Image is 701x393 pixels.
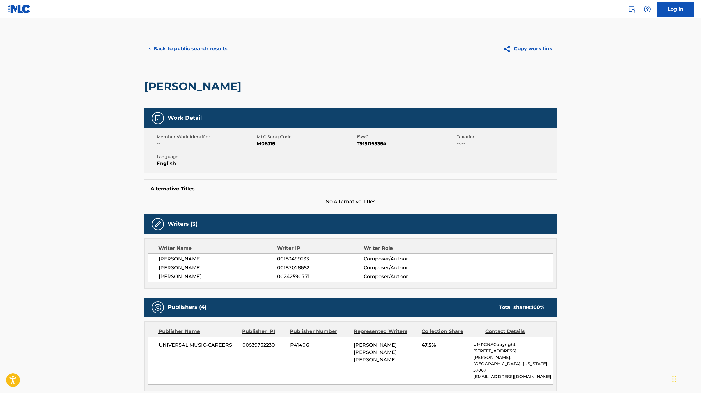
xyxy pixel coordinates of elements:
img: Copy work link [503,45,514,53]
div: Drag [672,370,676,388]
span: Composer/Author [364,264,443,271]
p: [EMAIL_ADDRESS][DOMAIN_NAME] [473,374,553,380]
div: Help [641,3,653,15]
span: 00183499233 [277,255,364,263]
span: 00539732230 [242,342,286,349]
img: MLC Logo [7,5,31,13]
span: [PERSON_NAME] [159,273,277,280]
img: search [628,5,635,13]
div: Contact Details [485,328,544,335]
button: Copy work link [499,41,557,56]
span: ISWC [357,134,455,140]
h5: Writers (3) [168,221,197,228]
iframe: Chat Widget [671,364,701,393]
a: Log In [657,2,694,17]
span: T9151165354 [357,140,455,147]
button: < Back to public search results [144,41,232,56]
div: Writer Role [364,245,443,252]
h5: Work Detail [168,115,202,122]
span: 00242590771 [277,273,364,280]
span: -- [157,140,255,147]
span: Composer/Author [364,273,443,280]
div: Publisher Number [290,328,349,335]
h5: Alternative Titles [151,186,550,192]
span: MLC Song Code [257,134,355,140]
div: Publisher Name [158,328,237,335]
span: 47.5% [422,342,469,349]
span: English [157,160,255,167]
span: UNIVERSAL MUSIC-CAREERS [159,342,238,349]
span: [PERSON_NAME] [159,264,277,271]
div: Publisher IPI [242,328,285,335]
span: P4140G [290,342,349,349]
div: Total shares: [499,304,544,311]
span: 00187028652 [277,264,364,271]
div: Writer IPI [277,245,364,252]
span: M06315 [257,140,355,147]
span: Member Work Identifier [157,134,255,140]
span: [PERSON_NAME], [PERSON_NAME], [PERSON_NAME] [354,342,398,363]
h5: Publishers (4) [168,304,206,311]
div: Represented Writers [354,328,417,335]
h2: [PERSON_NAME] [144,80,244,93]
img: help [644,5,651,13]
a: Public Search [625,3,638,15]
span: --:-- [457,140,555,147]
div: Writer Name [158,245,277,252]
img: Writers [154,221,162,228]
span: Composer/Author [364,255,443,263]
span: Duration [457,134,555,140]
p: UMPGNACopyright [473,342,553,348]
img: Publishers [154,304,162,311]
span: [PERSON_NAME] [159,255,277,263]
img: Work Detail [154,115,162,122]
span: No Alternative Titles [144,198,557,205]
div: Collection Share [422,328,481,335]
span: 100 % [532,304,544,310]
p: [STREET_ADDRESS][PERSON_NAME], [473,348,553,361]
span: Language [157,154,255,160]
p: [GEOGRAPHIC_DATA], [US_STATE] 37067 [473,361,553,374]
